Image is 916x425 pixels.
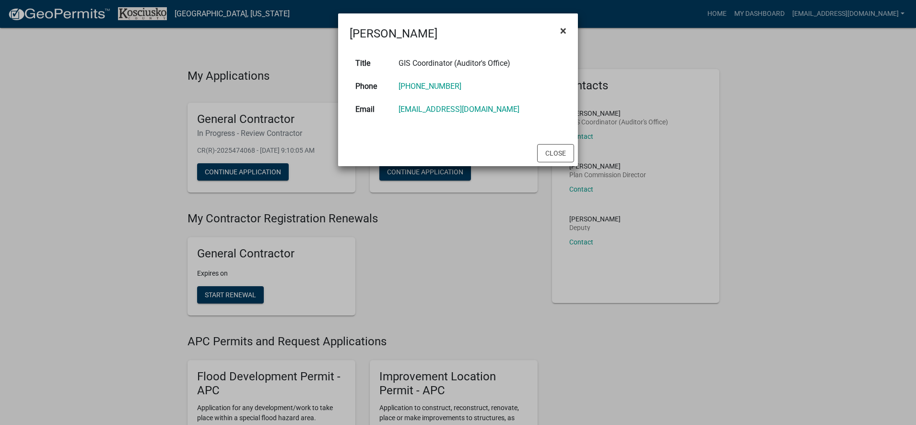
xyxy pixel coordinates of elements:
[399,82,461,91] a: [PHONE_NUMBER]
[537,144,574,162] button: Close
[350,25,437,42] h4: [PERSON_NAME]
[350,98,393,121] th: Email
[350,75,393,98] th: Phone
[552,17,574,44] button: Close
[393,52,566,75] td: GIS Coordinator (Auditor's Office)
[350,52,393,75] th: Title
[399,105,519,114] a: [EMAIL_ADDRESS][DOMAIN_NAME]
[560,24,566,37] span: ×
